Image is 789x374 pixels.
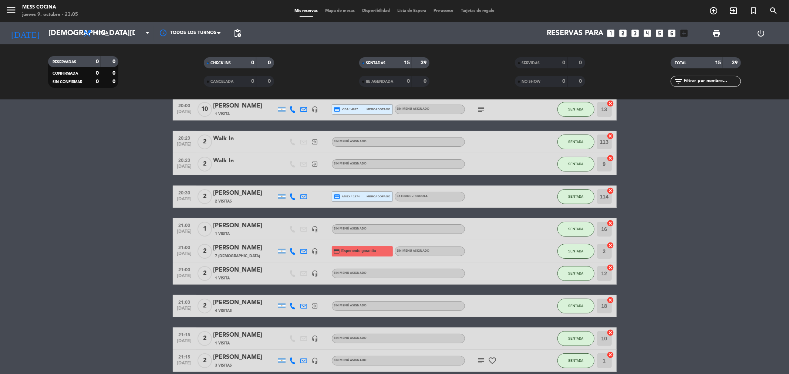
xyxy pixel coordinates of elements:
button: SENTADA [557,189,594,204]
span: 21:00 [175,221,194,229]
i: credit_card [334,193,341,200]
strong: 0 [96,71,99,76]
button: SENTADA [557,266,594,281]
div: LOG OUT [739,22,783,44]
span: TOTAL [675,61,687,65]
i: [DATE] [6,25,45,41]
div: [PERSON_NAME] [213,330,276,340]
span: CONFIRMADA [53,72,78,75]
span: Sin menú asignado [334,359,367,362]
span: SENTADA [568,227,583,231]
span: 2 [198,135,212,149]
i: headset_mic [312,270,318,277]
i: credit_card [334,106,341,113]
i: cancel [607,220,614,227]
span: 1 Visita [215,340,230,346]
button: SENTADA [557,353,594,368]
i: filter_list [674,77,683,86]
span: [DATE] [175,229,194,238]
i: favorite_border [488,356,497,365]
span: amex * 1874 [334,193,360,200]
span: [DATE] [175,251,194,260]
i: cancel [607,242,614,249]
span: Sin menú asignado [334,227,367,230]
strong: 0 [407,79,410,84]
span: [DATE] [175,109,194,118]
i: cancel [607,187,614,194]
i: headset_mic [312,357,318,364]
strong: 0 [562,79,565,84]
span: Pre-acceso [430,9,457,13]
i: looks_two [618,28,628,38]
span: Sin menú asignado [334,304,367,307]
span: Mis reservas [291,9,321,13]
i: cancel [607,100,614,107]
span: SENTADA [568,249,583,253]
span: 7 [DEMOGRAPHIC_DATA] [215,253,260,259]
div: [PERSON_NAME] [213,353,276,362]
span: 2 [198,331,212,346]
span: Disponibilidad [358,9,394,13]
span: Sin menú asignado [334,272,367,275]
span: 1 Visita [215,111,230,117]
i: headset_mic [312,106,318,113]
i: looks_4 [643,28,653,38]
i: add_box [680,28,689,38]
span: 20:23 [175,156,194,164]
span: 2 [198,244,212,259]
span: CANCELADA [210,80,233,84]
span: Sin menú asignado [334,162,367,165]
span: RESERVADAS [53,60,76,64]
i: credit_card [334,248,340,255]
span: 1 [198,222,212,237]
span: 2 Visitas [215,198,232,204]
span: mercadopago [367,194,390,199]
strong: 15 [715,60,721,65]
span: [DATE] [175,306,194,314]
span: 2 [198,189,212,204]
span: Cena [95,31,108,36]
i: exit_to_app [312,139,318,145]
strong: 0 [562,60,565,65]
i: exit_to_app [312,303,318,309]
strong: 0 [112,59,117,64]
span: Sin menú asignado [397,108,430,110]
span: 2 [198,353,212,368]
strong: 0 [579,79,584,84]
span: [DATE] [175,197,194,205]
i: subject [477,105,486,114]
i: power_settings_new [757,29,766,38]
i: headset_mic [312,335,318,342]
button: SENTADA [557,157,594,171]
span: Sin menú asignado [334,140,367,143]
span: visa * 4817 [334,106,358,113]
span: 2 [198,299,212,313]
i: headset_mic [312,248,318,255]
span: Esperando garantía [341,248,376,254]
strong: 0 [96,79,99,84]
i: cancel [607,154,614,162]
span: SENTADA [568,336,583,340]
span: SENTADA [568,271,583,275]
strong: 39 [732,60,739,65]
span: 21:00 [175,265,194,273]
span: 21:15 [175,330,194,339]
div: [PERSON_NAME] [213,265,276,275]
strong: 0 [251,79,254,84]
button: SENTADA [557,102,594,117]
span: NO SHOW [522,80,540,84]
button: SENTADA [557,299,594,313]
span: [DATE] [175,339,194,347]
button: SENTADA [557,331,594,346]
i: arrow_drop_down [69,29,78,38]
span: 21:15 [175,352,194,361]
span: SENTADA [568,304,583,308]
strong: 15 [404,60,410,65]
i: looks_3 [631,28,640,38]
i: exit_to_app [312,161,318,167]
i: cancel [607,132,614,140]
i: looks_6 [667,28,677,38]
span: CHECK INS [210,61,231,65]
div: [PERSON_NAME] [213,298,276,307]
span: pending_actions [233,29,242,38]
